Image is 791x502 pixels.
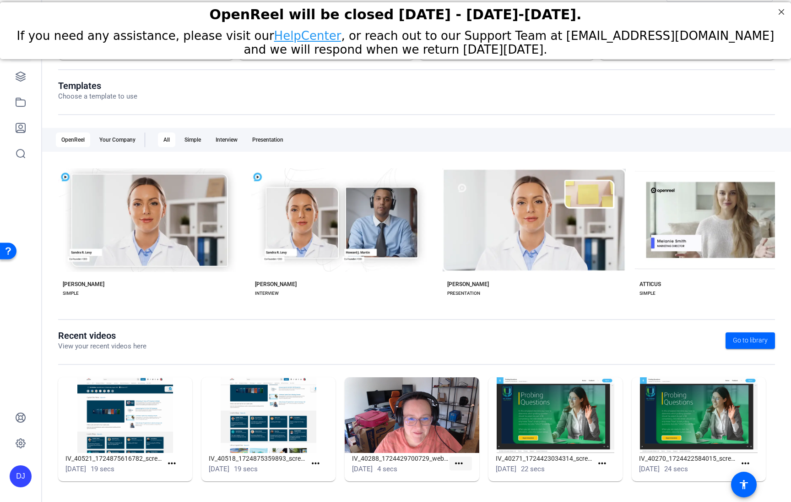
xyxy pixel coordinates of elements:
[94,132,141,147] div: Your Company
[247,132,289,147] div: Presentation
[91,465,114,473] span: 19 secs
[639,465,660,473] span: [DATE]
[210,132,243,147] div: Interview
[274,27,341,40] a: HelpCenter
[58,91,137,102] p: Choose a template to use
[17,27,775,54] span: If you need any assistance, please visit our , or reach out to our Support Team at [EMAIL_ADDRESS...
[65,465,86,473] span: [DATE]
[158,132,175,147] div: All
[234,465,258,473] span: 19 secs
[56,132,90,147] div: OpenReel
[65,453,163,464] h1: IV_40521_1724875616782_screen
[639,453,736,464] h1: IV_40270_1724422584015_screen
[11,4,780,20] div: OpenReel will be closed [DATE] - [DATE]-[DATE].
[639,281,661,288] div: ATTICUS
[738,479,749,490] mat-icon: accessibility
[179,132,206,147] div: Simple
[58,377,192,453] img: IV_40521_1724875616782_screen
[726,332,775,349] a: Go to library
[58,341,146,352] p: View your recent videos here
[496,453,593,464] h1: IV_40271_1724423034314_screen
[255,281,297,288] div: [PERSON_NAME]
[496,465,516,473] span: [DATE]
[63,281,104,288] div: [PERSON_NAME]
[209,465,229,473] span: [DATE]
[596,458,608,469] mat-icon: more_horiz
[521,465,545,473] span: 22 secs
[166,458,178,469] mat-icon: more_horiz
[447,290,480,297] div: PRESENTATION
[453,458,465,469] mat-icon: more_horiz
[10,465,32,487] div: DJ
[733,336,768,345] span: Go to library
[201,377,336,453] img: IV_40518_1724875359893_screen
[447,281,489,288] div: [PERSON_NAME]
[209,453,306,464] h1: IV_40518_1724875359893_screen
[58,330,146,341] h1: Recent videos
[488,377,623,453] img: IV_40271_1724423034314_screen
[377,465,397,473] span: 4 secs
[639,290,656,297] div: SIMPLE
[352,465,373,473] span: [DATE]
[255,290,279,297] div: INTERVIEW
[352,453,449,464] h1: IV_40288_1724429700729_webcam
[632,377,766,453] img: IV_40270_1724422584015_screen
[58,80,137,91] h1: Templates
[664,465,688,473] span: 24 secs
[63,290,79,297] div: SIMPLE
[345,377,479,453] img: IV_40288_1724429700729_webcam
[310,458,321,469] mat-icon: more_horiz
[740,458,751,469] mat-icon: more_horiz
